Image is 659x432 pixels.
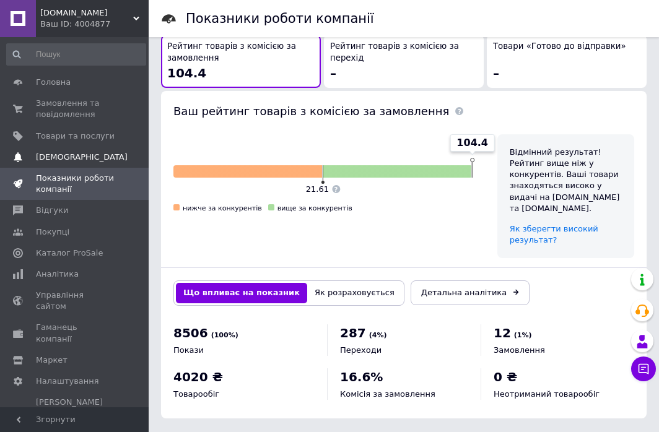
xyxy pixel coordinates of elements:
button: Що впливає на показник [176,283,307,303]
span: вище за конкурентів [277,204,352,212]
button: Чат з покупцем [631,356,656,381]
h1: Показники роботи компанії [186,11,374,26]
a: Детальна аналітика [411,280,530,305]
span: 12 [494,326,511,340]
span: 104.4 [456,136,488,150]
span: – [330,66,336,80]
span: (100%) [211,331,238,339]
span: 8506 [173,326,208,340]
span: – [493,66,499,80]
span: Комісія за замовлення [340,389,435,399]
span: Каталог ProSale [36,248,103,259]
span: 0 ₴ [494,369,517,384]
span: Товари та послуги [36,131,115,142]
span: 21.61 [306,184,329,194]
div: Відмінний результат! Рейтинг вище ніж у конкурентів. Ваші товари знаходяться високо у видачі на [... [510,147,622,214]
span: 16.6% [340,369,383,384]
button: Рейтинг товарів з комісією за перехід– [324,35,484,87]
button: Товари «Готово до відправки»– [487,35,647,87]
span: [DEMOGRAPHIC_DATA] [36,152,128,163]
span: Ваш рейтинг товарів з комісією за замовлення [173,105,449,118]
div: Ваш ID: 4004877 [40,19,149,30]
span: (1%) [514,331,532,339]
span: нижче за конкурентів [183,204,262,212]
span: Товарообіг [173,389,219,399]
span: Замовлення та повідомлення [36,98,115,120]
button: Як розраховується [307,283,402,303]
span: [PERSON_NAME] та рахунки [36,397,115,431]
span: Аналітика [36,269,79,280]
span: 287 [340,326,366,340]
span: Товари «Готово до відправки» [493,41,626,53]
span: Головна [36,77,71,88]
span: Управління сайтом [36,290,115,312]
button: Рейтинг товарів з комісією за замовлення104.4 [161,35,321,87]
span: Переходи [340,345,382,355]
span: terpinnya.ua [40,7,133,19]
span: Неотриманий товарообіг [494,389,600,399]
span: Покази [173,345,204,355]
a: Як зберегти високий результат? [510,224,598,244]
span: 104.4 [167,66,206,80]
span: Рейтинг товарів з комісією за перехід [330,41,478,64]
input: Пошук [6,43,146,66]
span: Відгуки [36,205,68,216]
span: 4020 ₴ [173,369,223,384]
span: Налаштування [36,376,99,387]
span: Рейтинг товарів з комісією за замовлення [167,41,315,64]
span: Гаманець компанії [36,322,115,344]
span: Показники роботи компанії [36,173,115,195]
span: Маркет [36,355,68,366]
span: (4%) [369,331,387,339]
span: Покупці [36,227,69,238]
span: Замовлення [494,345,545,355]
